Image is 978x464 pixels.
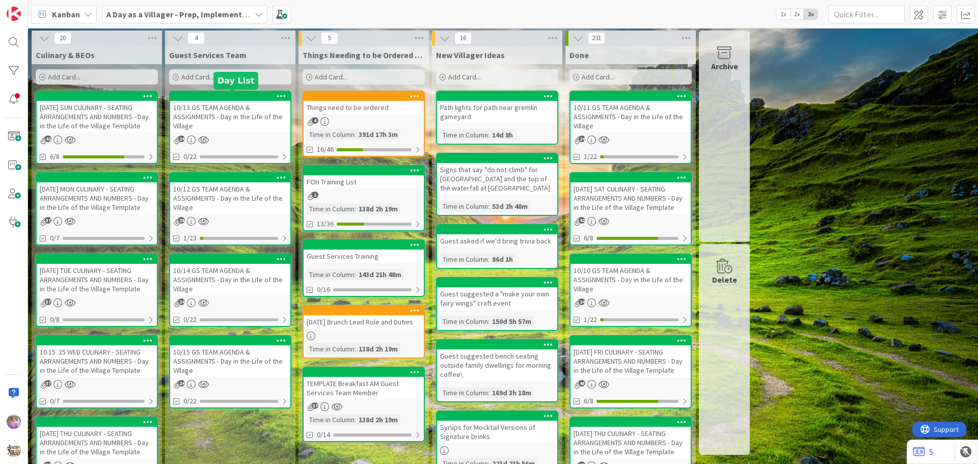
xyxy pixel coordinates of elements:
[440,254,488,265] div: Time in Column
[183,314,197,325] span: 0/22
[776,9,790,19] span: 1x
[570,182,691,214] div: [DATE] SAT CULINARY - SEATING ARRANGEMENTS AND NUMBERS - Day in the Life of the Village Template
[304,306,424,329] div: [DATE] Brunch Lead Role and Duties
[37,418,157,458] div: [DATE] THU CULINARY - SEATING ARRANGEMENTS AND NUMBERS - Day in the Life of the Village Template
[178,298,185,305] span: 24
[355,129,356,140] span: :
[790,9,804,19] span: 2x
[218,76,254,86] h5: Day List
[437,421,557,443] div: Syrups for Mocktail Versions of Signature Drinks
[437,234,557,248] div: Guest asked if we'd bring trivia back
[170,336,290,377] div: 10/15 GS TEAM AGENDA & ASSIGNMENTS - Day in the Life of the Village
[448,72,481,81] span: Add Card...
[170,345,290,377] div: 10/15 GS TEAM AGENDA & ASSIGNMENTS - Day in the Life of the Village
[437,163,557,195] div: Signs that say "do not climb" for [GEOGRAPHIC_DATA] and the top of the waterfall at [GEOGRAPHIC_D...
[37,173,157,214] div: [DATE] MON CULINARY - SEATING ARRANGEMENTS AND NUMBERS - Day in the Life of the Village Template
[440,387,488,398] div: Time in Column
[356,269,404,280] div: 143d 21h 48m
[356,129,400,140] div: 391d 17h 3m
[490,129,515,141] div: 14d 8h
[178,217,185,224] span: 25
[570,427,691,458] div: [DATE] THU CULINARY - SEATING ARRANGEMENTS AND NUMBERS - Day in the Life of the Village Template
[437,287,557,310] div: Guest suggested a "make your own fairy wings" craft event
[106,9,288,19] b: A Day as a Villager - Prep, Implement and Execute
[488,254,490,265] span: :
[307,414,355,425] div: Time in Column
[178,380,185,387] span: 24
[187,32,205,44] span: 4
[36,50,95,60] span: Culinary & BEOs
[304,175,424,188] div: FOH Training List
[37,345,157,377] div: 10.15. 25 WED CULINARY - SEATING ARRANGEMENTS AND NUMBERS - Day in the Life of the Village Template
[356,343,400,354] div: 138d 2h 19m
[181,72,214,81] span: Add Card...
[440,201,488,212] div: Time in Column
[913,446,933,458] a: 5
[317,429,330,440] span: 0/14
[50,314,60,325] span: 0/8
[828,5,905,23] input: Quick Filter...
[356,203,400,214] div: 138d 2h 19m
[712,274,737,286] div: Delete
[54,32,71,44] span: 20
[440,129,488,141] div: Time in Column
[52,8,80,20] span: Kanban
[570,345,691,377] div: [DATE] FRI CULINARY - SEATING ARRANGEMENTS AND NUMBERS - Day in the Life of the Village Template
[50,233,60,243] span: 0/7
[304,101,424,114] div: Things need to be ordered
[584,396,593,406] span: 6/8
[570,255,691,295] div: 10/10 GS TEAM AGENDA & ASSIGNMENTS - Day in the Life of the Village
[37,92,157,132] div: [DATE] SUN CULINARY - SEATING ARRANGEMENTS AND NUMBERS - Day in the Life of the Village Template
[170,173,290,214] div: 10/12 GS TEAM AGENDA & ASSIGNMENTS - Day in the Life of the Village
[582,72,614,81] span: Add Card...
[490,201,530,212] div: 53d 2h 48m
[7,415,21,429] img: OM
[307,203,355,214] div: Time in Column
[312,117,318,124] span: 4
[454,32,472,44] span: 16
[488,316,490,327] span: :
[437,349,557,381] div: Guest suggested bench seating outside family dwellings for morning coffee\
[490,316,534,327] div: 150d 5h 57m
[579,217,585,224] span: 42
[490,387,534,398] div: 169d 3h 18m
[50,396,60,406] span: 0/7
[183,396,197,406] span: 0/22
[355,343,356,354] span: :
[317,219,334,229] span: 13/36
[304,92,424,114] div: Things need to be ordered
[37,427,157,458] div: [DATE] THU CULINARY - SEATING ARRANGEMENTS AND NUMBERS - Day in the Life of the Village Template
[178,135,185,142] span: 24
[579,380,585,387] span: 43
[312,402,318,409] span: 37
[45,298,51,305] span: 37
[37,101,157,132] div: [DATE] SUN CULINARY - SEATING ARRANGEMENTS AND NUMBERS - Day in the Life of the Village Template
[711,60,738,72] div: Archive
[437,340,557,381] div: Guest suggested bench seating outside family dwellings for morning coffee\
[170,92,290,132] div: 10/13 GS TEAM AGENDA & ASSIGNMENTS - Day in the Life of the Village
[170,101,290,132] div: 10/13 GS TEAM AGENDA & ASSIGNMENTS - Day in the Life of the Village
[37,264,157,295] div: [DATE] TUE CULINARY - SEATING ARRANGEMENTS AND NUMBERS - Day in the Life of the Village Template
[304,166,424,188] div: FOH Training List
[45,217,51,224] span: 37
[37,182,157,214] div: [DATE] MON CULINARY - SEATING ARRANGEMENTS AND NUMBERS - Day in the Life of the Village Template
[307,343,355,354] div: Time in Column
[584,151,597,162] span: 1/22
[21,2,46,14] span: Support
[570,101,691,132] div: 10/11 GS TEAM AGENDA & ASSIGNMENTS - Day in the Life of the Village
[570,173,691,214] div: [DATE] SAT CULINARY - SEATING ARRANGEMENTS AND NUMBERS - Day in the Life of the Village Template
[37,255,157,295] div: [DATE] TUE CULINARY - SEATING ARRANGEMENTS AND NUMBERS - Day in the Life of the Village Template
[579,135,585,142] span: 24
[170,255,290,295] div: 10/14 GS TEAM AGENDA & ASSIGNMENTS - Day in the Life of the Village
[570,336,691,377] div: [DATE] FRI CULINARY - SEATING ARRANGEMENTS AND NUMBERS - Day in the Life of the Village Template
[37,336,157,377] div: 10.15. 25 WED CULINARY - SEATING ARRANGEMENTS AND NUMBERS - Day in the Life of the Village Template
[437,101,557,123] div: Path lights for path near gremlin gameyard
[170,264,290,295] div: 10/14 GS TEAM AGENDA & ASSIGNMENTS - Day in the Life of the Village
[317,284,330,295] span: 0/16
[570,418,691,458] div: [DATE] THU CULINARY - SEATING ARRANGEMENTS AND NUMBERS - Day in the Life of the Village Template
[355,203,356,214] span: :
[490,254,515,265] div: 86d 1h
[584,314,597,325] span: 1/22
[45,135,51,142] span: 41
[569,50,589,60] span: Done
